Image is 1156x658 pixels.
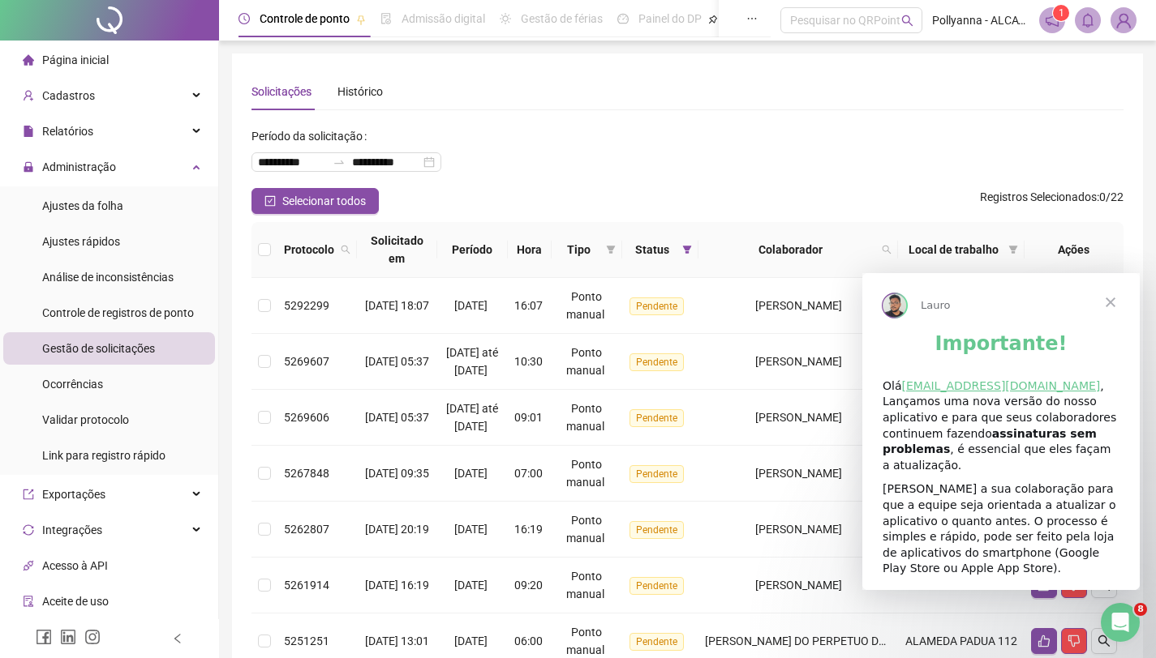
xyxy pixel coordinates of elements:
[365,634,429,647] span: [DATE] 13:01
[42,306,194,319] span: Controle de registros de ponto
[454,467,488,480] span: [DATE]
[23,524,34,536] span: sync
[333,156,346,169] span: swap-right
[617,13,629,24] span: dashboard
[882,245,892,254] span: search
[365,523,429,536] span: [DATE] 20:19
[239,13,250,24] span: clock-circle
[566,570,604,600] span: Ponto manual
[705,241,875,258] span: Colaborador
[746,13,758,24] span: ellipsis
[282,192,366,210] span: Selecionar todos
[60,629,76,645] span: linkedin
[251,123,373,149] label: Período da solicitação
[1008,245,1018,254] span: filter
[630,409,684,427] span: Pendente
[284,579,329,592] span: 5261914
[365,411,429,424] span: [DATE] 05:37
[521,12,603,25] span: Gestão de férias
[333,156,346,169] span: to
[500,13,511,24] span: sun
[365,579,429,592] span: [DATE] 16:19
[42,595,109,608] span: Aceite de uso
[454,299,488,312] span: [DATE]
[284,523,329,536] span: 5262807
[264,195,276,207] span: check-square
[508,222,552,278] th: Hora
[566,346,604,377] span: Ponto manual
[514,411,543,424] span: 09:01
[1098,634,1111,647] span: search
[357,222,437,278] th: Solicitado em
[1081,13,1095,28] span: bell
[454,579,488,592] span: [DATE]
[638,12,702,25] span: Painel do DP
[42,559,108,572] span: Acesso à API
[630,297,684,315] span: Pendente
[514,467,543,480] span: 07:00
[402,12,485,25] span: Admissão digital
[566,514,604,545] span: Ponto manual
[36,629,52,645] span: facebook
[755,411,842,424] span: [PERSON_NAME]
[1111,8,1136,32] img: 56460
[629,241,677,258] span: Status
[1134,603,1147,616] span: 8
[1038,634,1051,647] span: like
[879,237,895,262] span: search
[1053,5,1069,21] sup: 1
[630,521,684,539] span: Pendente
[606,245,616,254] span: filter
[337,83,383,100] div: Histórico
[932,11,1029,29] span: Pollyanna - ALCATEIA CROSSFIT
[454,523,488,536] span: [DATE]
[1005,237,1021,262] span: filter
[284,299,329,312] span: 5292299
[341,245,350,254] span: search
[284,634,329,647] span: 5251251
[1045,13,1059,28] span: notification
[23,560,34,571] span: api
[365,299,429,312] span: [DATE] 18:07
[42,449,165,462] span: Link para registro rápido
[905,241,1002,258] span: Local de trabalho
[862,273,1140,590] iframe: Intercom live chat mensagem
[380,13,392,24] span: file-done
[1068,634,1081,647] span: dislike
[446,402,498,433] span: [DATE] até [DATE]
[42,271,174,284] span: Análise de inconsistências
[23,489,34,500] span: export
[630,633,684,651] span: Pendente
[42,523,102,536] span: Integrações
[42,378,103,391] span: Ocorrências
[284,241,334,258] span: Protocolo
[1031,241,1117,258] div: Ações
[84,629,101,645] span: instagram
[42,199,123,212] span: Ajustes da folha
[679,237,695,262] span: filter
[755,355,842,368] span: [PERSON_NAME]
[980,188,1124,214] span: : 0 / 22
[705,634,942,647] span: [PERSON_NAME] DO PERPETUO DO SOCORRO
[42,160,116,173] span: Administração
[42,53,109,66] span: Página inicial
[365,467,429,480] span: [DATE] 09:35
[603,237,619,262] span: filter
[514,355,543,368] span: 10:30
[755,299,842,312] span: [PERSON_NAME]
[514,523,543,536] span: 16:19
[251,188,379,214] button: Selecionar todos
[558,241,599,258] span: Tipo
[630,353,684,371] span: Pendente
[337,237,354,262] span: search
[630,577,684,595] span: Pendente
[437,222,508,278] th: Período
[284,411,329,424] span: 5269606
[42,125,93,138] span: Relatórios
[566,402,604,433] span: Ponto manual
[23,54,34,66] span: home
